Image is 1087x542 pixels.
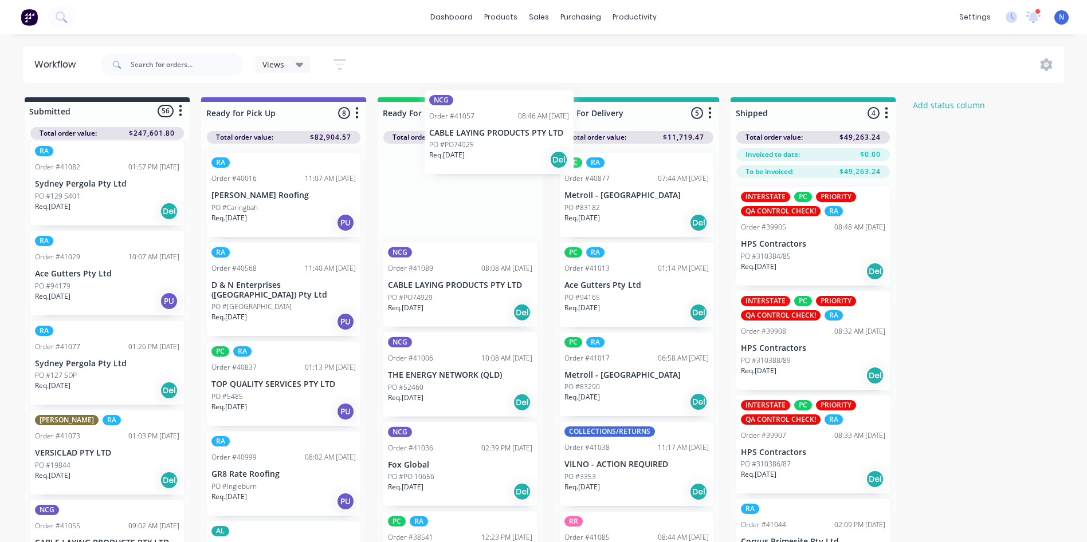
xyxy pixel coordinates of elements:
[40,128,97,139] span: Total order value:
[338,107,350,119] span: 8
[158,105,174,117] span: 56
[511,107,527,119] span: 12
[1059,12,1064,22] span: N
[569,132,626,143] span: Total order value:
[860,149,881,160] span: $0.00
[486,132,528,143] span: $59,448.12
[839,167,881,177] span: $49,263.24
[555,9,607,26] div: purchasing
[216,132,273,143] span: Total order value:
[745,149,800,160] span: Invoiced to date:
[206,107,319,119] input: Enter column name…
[310,132,351,143] span: $82,904.57
[425,9,478,26] a: dashboard
[839,132,881,143] span: $49,263.24
[129,128,175,139] span: $247,601.80
[559,107,672,119] input: Enter column name…
[478,9,523,26] div: products
[607,9,662,26] div: productivity
[868,107,880,119] span: 4
[21,9,38,26] img: Factory
[34,58,81,72] div: Workflow
[27,105,70,117] div: Submitted
[393,132,450,143] span: Total order value:
[736,107,849,119] input: Enter column name…
[745,132,803,143] span: Total order value:
[262,58,284,70] span: Views
[523,9,555,26] div: sales
[691,107,703,119] span: 5
[383,107,496,119] input: Enter column name…
[907,97,991,113] button: Add status column
[663,132,704,143] span: $11,719.47
[131,53,244,76] input: Search for orders...
[745,167,794,177] span: To be invoiced:
[953,9,996,26] div: settings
